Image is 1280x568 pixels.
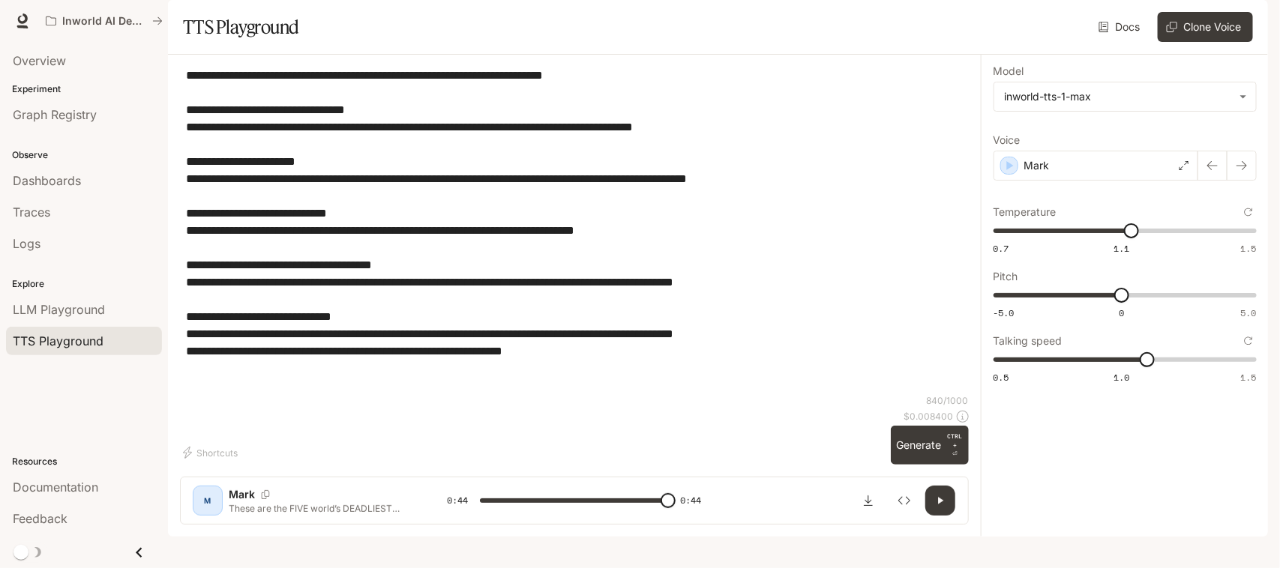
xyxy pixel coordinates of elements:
p: Talking speed [994,336,1063,346]
p: Voice [994,135,1021,145]
button: Inspect [889,486,919,516]
span: 0 [1120,306,1125,319]
span: 1.0 [1114,371,1130,384]
span: 1.5 [1241,242,1257,255]
p: $ 0.008400 [904,410,954,423]
span: 1.1 [1114,242,1130,255]
span: -5.0 [994,306,1015,319]
span: 0.5 [994,371,1009,384]
p: ⏎ [948,432,963,459]
button: Shortcuts [180,441,244,465]
p: Pitch [994,271,1018,282]
button: Copy Voice ID [255,490,276,499]
span: 0:44 [447,493,468,508]
span: 0:44 [680,493,701,508]
div: inworld-tts-1-max [1005,89,1232,104]
p: Mark [1024,158,1050,173]
span: 0.7 [994,242,1009,255]
p: Mark [229,487,255,502]
p: Model [994,66,1024,76]
p: CTRL + [948,432,963,450]
button: All workspaces [39,6,169,36]
p: These are the FIVE world’s DEADLIEST animals. You won’t believe the number one! Number 5 – the Bl... [229,502,411,515]
div: M [196,489,220,513]
button: Download audio [853,486,883,516]
span: 5.0 [1241,306,1257,319]
button: Reset to default [1240,333,1257,349]
button: Reset to default [1240,204,1257,220]
button: Clone Voice [1158,12,1253,42]
div: inworld-tts-1-max [994,82,1256,111]
h1: TTS Playground [183,12,299,42]
button: GenerateCTRL +⏎ [891,426,969,465]
a: Docs [1096,12,1146,42]
p: 840 / 1000 [927,394,969,407]
p: Inworld AI Demos [62,15,146,28]
span: 1.5 [1241,371,1257,384]
p: Temperature [994,207,1057,217]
